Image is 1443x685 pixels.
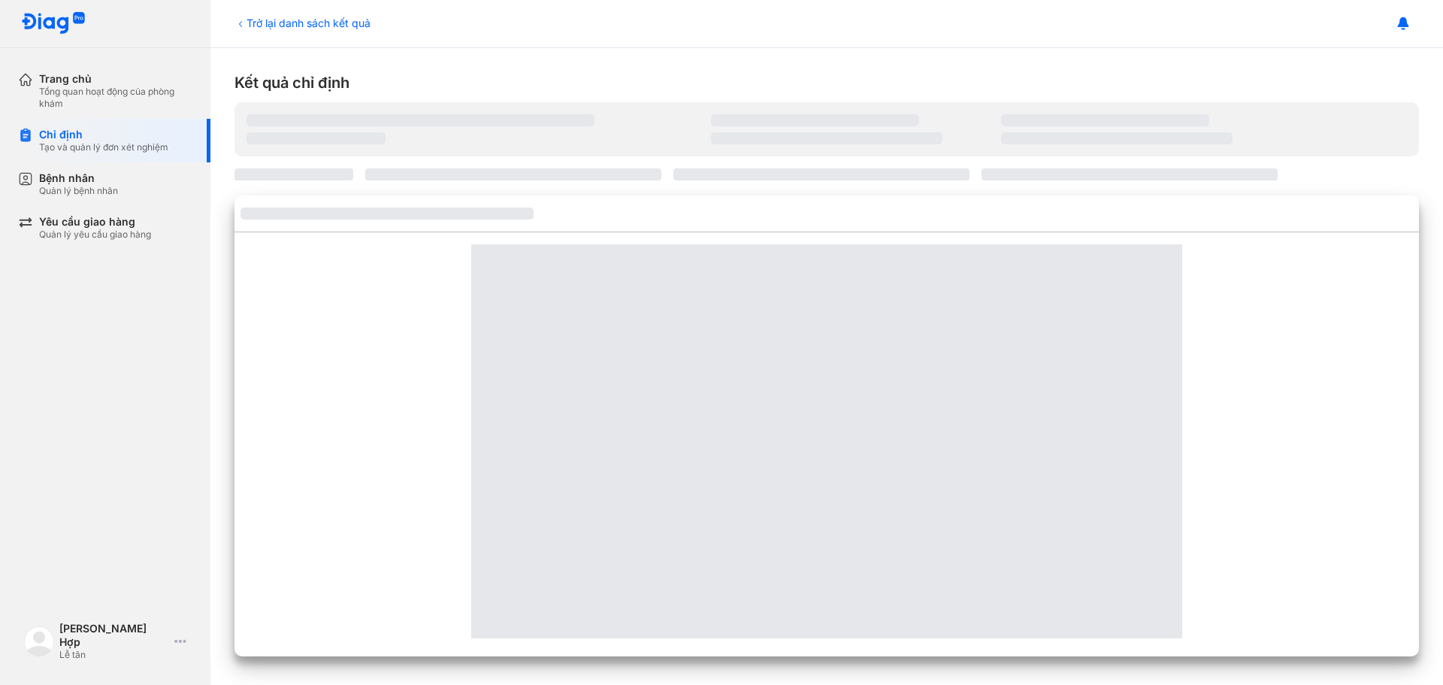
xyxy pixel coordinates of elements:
img: logo [21,12,86,35]
div: Chỉ định [39,128,168,141]
div: Tổng quan hoạt động của phòng khám [39,86,192,110]
div: Trang chủ [39,72,192,86]
div: Kết quả chỉ định [234,72,1419,93]
div: Bệnh nhân [39,171,118,185]
div: Yêu cầu giao hàng [39,215,151,229]
div: Lễ tân [59,649,168,661]
img: logo [24,626,54,656]
div: [PERSON_NAME] Hợp [59,622,168,649]
div: Quản lý bệnh nhân [39,185,118,197]
div: Trở lại danh sách kết quả [234,15,371,31]
div: Tạo và quản lý đơn xét nghiệm [39,141,168,153]
div: Quản lý yêu cầu giao hàng [39,229,151,241]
